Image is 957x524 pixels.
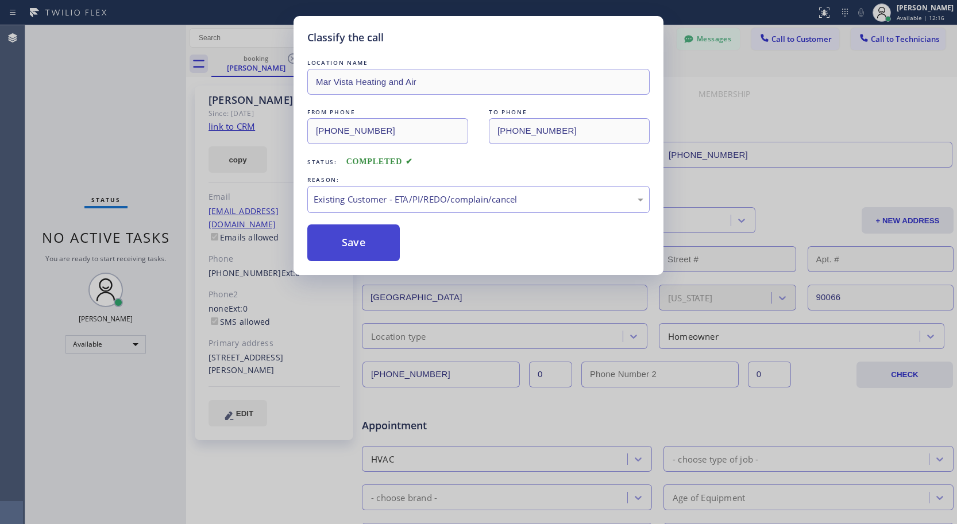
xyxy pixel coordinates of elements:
[307,30,384,45] h5: Classify the call
[346,157,413,166] span: COMPLETED
[307,106,468,118] div: FROM PHONE
[314,193,643,206] div: Existing Customer - ETA/PI/REDO/complain/cancel
[489,106,650,118] div: TO PHONE
[307,158,337,166] span: Status:
[307,224,400,261] button: Save
[307,57,650,69] div: LOCATION NAME
[489,118,650,144] input: To phone
[307,174,650,186] div: REASON:
[307,118,468,144] input: From phone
